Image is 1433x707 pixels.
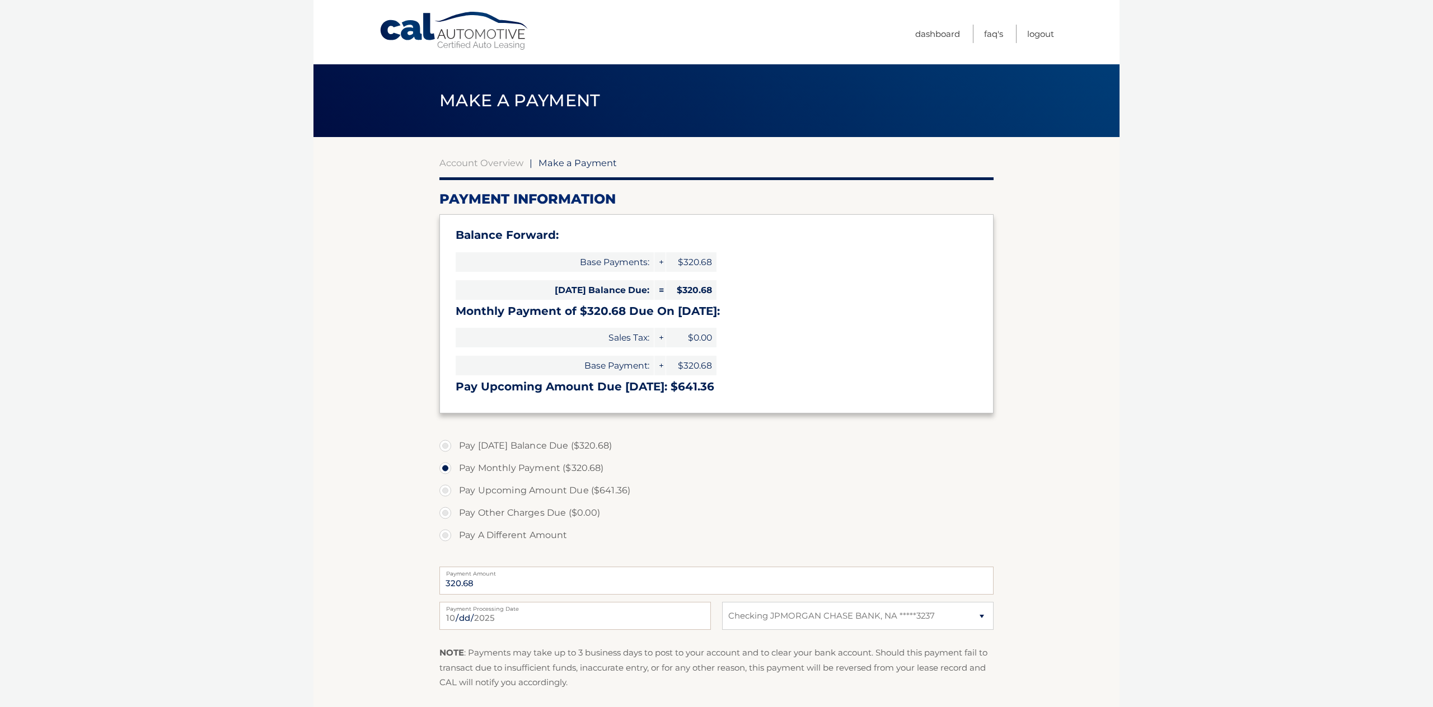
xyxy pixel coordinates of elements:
[456,328,654,347] span: Sales Tax:
[439,567,994,576] label: Payment Amount
[439,479,994,502] label: Pay Upcoming Amount Due ($641.36)
[984,25,1003,43] a: FAQ's
[439,647,464,658] strong: NOTE
[456,252,654,272] span: Base Payments:
[439,602,711,611] label: Payment Processing Date
[456,304,977,318] h3: Monthly Payment of $320.68 Due On [DATE]:
[654,252,666,272] span: +
[439,524,994,546] label: Pay A Different Amount
[456,380,977,394] h3: Pay Upcoming Amount Due [DATE]: $641.36
[439,645,994,690] p: : Payments may take up to 3 business days to post to your account and to clear your bank account....
[666,356,716,375] span: $320.68
[439,502,994,524] label: Pay Other Charges Due ($0.00)
[456,356,654,375] span: Base Payment:
[654,280,666,300] span: =
[666,252,716,272] span: $320.68
[666,328,716,347] span: $0.00
[1027,25,1054,43] a: Logout
[915,25,960,43] a: Dashboard
[439,90,600,111] span: Make a Payment
[439,157,523,168] a: Account Overview
[439,602,711,630] input: Payment Date
[439,435,994,457] label: Pay [DATE] Balance Due ($320.68)
[654,328,666,347] span: +
[379,11,530,51] a: Cal Automotive
[666,280,716,300] span: $320.68
[654,356,666,375] span: +
[439,457,994,479] label: Pay Monthly Payment ($320.68)
[439,191,994,208] h2: Payment Information
[439,567,994,595] input: Payment Amount
[456,228,977,242] h3: Balance Forward:
[538,157,617,168] span: Make a Payment
[530,157,532,168] span: |
[456,280,654,300] span: [DATE] Balance Due:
